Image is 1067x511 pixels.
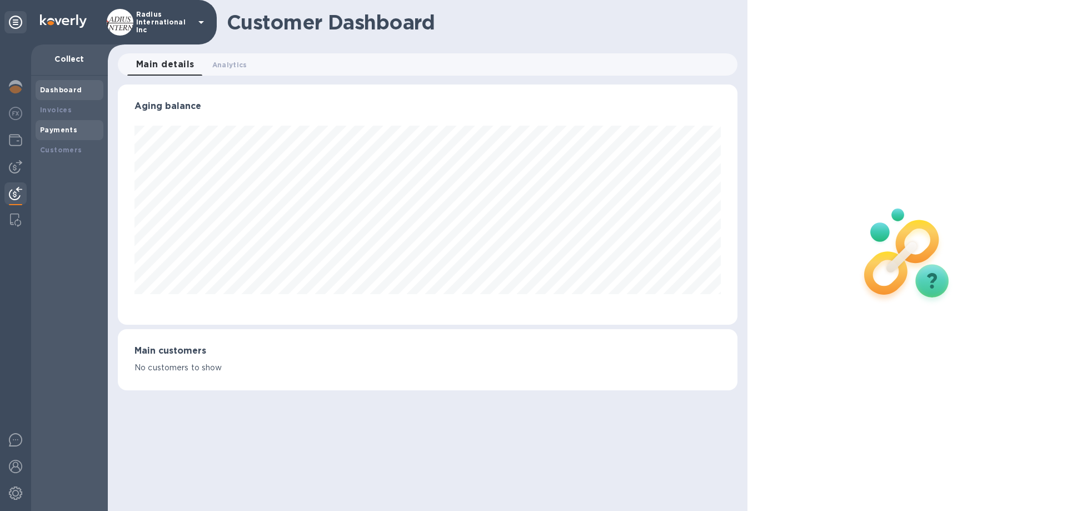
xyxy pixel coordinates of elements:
h3: Main customers [134,346,721,356]
span: Analytics [212,59,247,71]
h3: Aging balance [134,101,721,112]
h1: Customer Dashboard [227,11,730,34]
img: Foreign exchange [9,107,22,120]
p: No customers to show [134,362,721,374]
span: Main details [136,57,195,72]
div: Unpin categories [4,11,27,33]
b: Dashboard [40,86,82,94]
p: Collect [40,53,99,65]
p: Radius International Inc [136,11,192,34]
img: Logo [40,14,87,28]
b: Payments [40,126,77,134]
b: Customers [40,146,82,154]
b: Invoices [40,106,72,114]
img: Wallets [9,133,22,147]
